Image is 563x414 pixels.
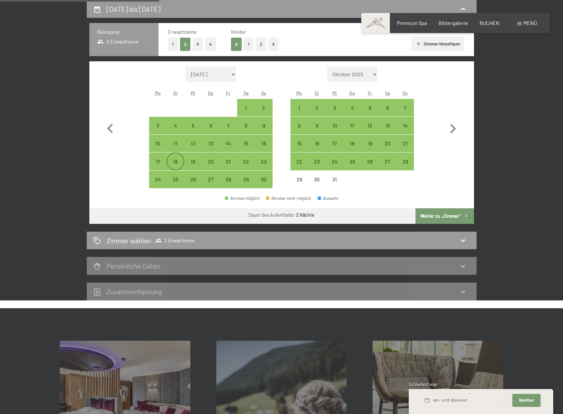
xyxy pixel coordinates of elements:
[255,135,272,152] div: Sun Nov 16 2025
[290,152,308,170] div: Anreise möglich
[326,117,343,134] div: Wed Dec 10 2025
[185,159,201,175] div: 19
[362,105,378,121] div: 5
[167,152,184,170] div: Tue Nov 18 2025
[332,90,337,96] abbr: Mittwoch
[202,135,220,152] div: Thu Nov 13 2025
[409,382,437,387] span: Schnellanfrage
[443,67,462,189] button: Nächster Monat
[290,135,308,152] div: Anreise möglich
[362,159,378,175] div: 26
[308,99,326,116] div: Tue Dec 02 2025
[255,123,272,139] div: 9
[343,117,361,134] div: Anreise möglich
[167,117,184,134] div: Anreise möglich
[205,38,216,51] button: 4
[97,28,151,35] h3: Belegung
[326,152,343,170] div: Wed Dec 24 2025
[202,171,220,188] div: Thu Nov 27 2025
[326,159,343,175] div: 24
[519,397,534,403] span: Weiter
[326,117,343,134] div: Anreise möglich
[309,159,325,175] div: 23
[237,171,255,188] div: Anreise möglich
[397,123,413,139] div: 14
[184,135,202,152] div: Wed Nov 12 2025
[326,123,343,139] div: 10
[308,99,326,116] div: Anreise möglich
[237,99,255,116] div: Sat Nov 01 2025
[220,135,237,152] div: Fri Nov 14 2025
[237,171,255,188] div: Sat Nov 29 2025
[238,123,254,139] div: 8
[290,99,308,116] div: Mon Dec 01 2025
[361,99,378,116] div: Anreise möglich
[220,117,237,134] div: Anreise möglich
[343,135,361,152] div: Thu Dec 18 2025
[396,117,414,134] div: Sun Dec 14 2025
[296,212,314,218] b: 2 Nächte
[231,29,246,35] span: Kinder
[149,152,167,170] div: Mon Nov 17 2025
[255,177,272,193] div: 30
[296,90,302,96] abbr: Montag
[220,141,237,157] div: 14
[202,135,220,152] div: Anreise möglich
[149,171,167,188] div: Mon Nov 24 2025
[308,171,326,188] div: Tue Dec 30 2025
[344,105,360,121] div: 4
[220,123,237,139] div: 7
[326,141,343,157] div: 17
[308,135,326,152] div: Anreise möglich
[379,141,396,157] div: 20
[290,135,308,152] div: Mon Dec 15 2025
[291,141,307,157] div: 15
[362,141,378,157] div: 19
[226,90,230,96] abbr: Freitag
[255,152,272,170] div: Anreise möglich
[238,105,254,121] div: 1
[361,135,378,152] div: Anreise möglich
[291,123,307,139] div: 8
[149,117,167,134] div: Anreise möglich
[255,159,272,175] div: 23
[255,117,272,134] div: Sun Nov 09 2025
[184,135,202,152] div: Anreise möglich
[220,135,237,152] div: Anreise möglich
[184,171,202,188] div: Anreise möglich
[343,152,361,170] div: Thu Dec 25 2025
[261,90,266,96] abbr: Sonntag
[149,117,167,134] div: Mon Nov 03 2025
[203,123,219,139] div: 6
[237,99,255,116] div: Anreise möglich
[202,171,220,188] div: Anreise möglich
[326,99,343,116] div: Anreise möglich
[361,99,378,116] div: Fri Dec 05 2025
[396,152,414,170] div: Sun Dec 28 2025
[361,117,378,134] div: Fri Dec 12 2025
[167,135,184,152] div: Anreise möglich
[255,135,272,152] div: Anreise möglich
[379,105,396,121] div: 6
[220,177,237,193] div: 28
[326,152,343,170] div: Anreise möglich
[167,171,184,188] div: Tue Nov 25 2025
[244,90,249,96] abbr: Samstag
[167,152,184,170] div: Anreise möglich
[385,90,390,96] abbr: Samstag
[308,135,326,152] div: Tue Dec 16 2025
[326,171,343,188] div: Wed Dec 31 2025
[202,152,220,170] div: Anreise möglich
[184,171,202,188] div: Wed Nov 26 2025
[309,141,325,157] div: 16
[255,99,272,116] div: Sun Nov 02 2025
[326,105,343,121] div: 3
[237,152,255,170] div: Sat Nov 22 2025
[149,152,167,170] div: Anreise möglich
[220,117,237,134] div: Fri Nov 07 2025
[155,237,195,244] span: 2 Erwachsene
[237,135,255,152] div: Anreise möglich
[397,20,427,26] span: Premium Spa
[220,152,237,170] div: Anreise möglich
[308,171,326,188] div: Anreise nicht möglich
